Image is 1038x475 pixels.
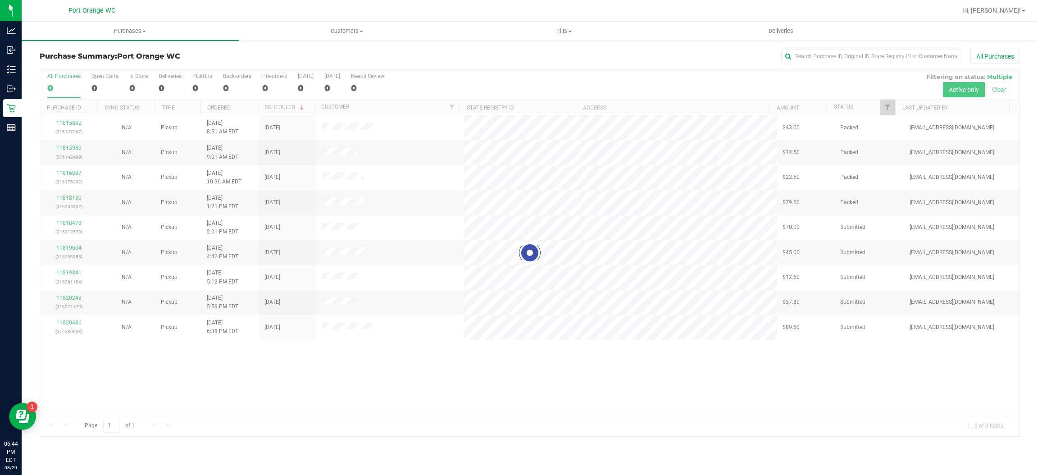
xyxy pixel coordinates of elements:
span: Deliveries [756,27,806,35]
a: Customers [239,22,456,41]
span: Tills [456,27,672,35]
span: Hi, [PERSON_NAME]! [962,7,1021,14]
inline-svg: Reports [7,123,16,132]
span: Customers [239,27,455,35]
input: Search Purchase ID, Original ID, State Registry ID or Customer Name... [781,50,961,63]
inline-svg: Retail [7,104,16,113]
iframe: Resource center unread badge [27,402,37,412]
span: Purchases [22,27,239,35]
inline-svg: Inbound [7,46,16,55]
inline-svg: Analytics [7,26,16,35]
p: 06:44 PM EDT [4,440,18,464]
a: Deliveries [673,22,890,41]
inline-svg: Inventory [7,65,16,74]
a: Tills [455,22,673,41]
iframe: Resource center [9,403,36,430]
inline-svg: Outbound [7,84,16,93]
span: Port Orange WC [68,7,115,14]
a: Purchases [22,22,239,41]
button: All Purchases [970,49,1020,64]
h3: Purchase Summary: [40,52,366,60]
span: Port Orange WC [117,52,180,60]
p: 08/20 [4,464,18,471]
